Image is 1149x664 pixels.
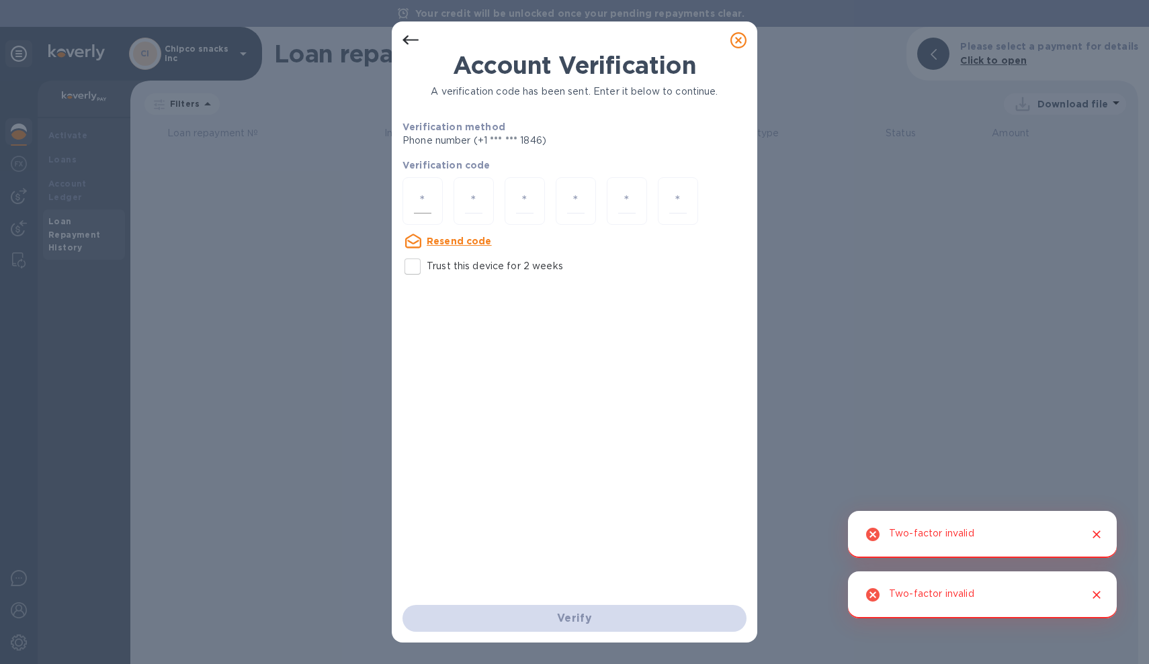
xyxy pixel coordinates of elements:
b: Verification method [402,122,505,132]
p: Phone number (+1 *** *** 1846) [402,134,649,148]
h1: Account Verification [402,51,747,79]
p: Verification code [402,158,747,172]
u: Resend code [427,236,492,246]
p: Trust this device for 2 weeks [427,259,563,273]
button: Close [1088,526,1105,543]
p: A verification code has been sent. Enter it below to continue. [402,85,747,99]
button: Close [1088,586,1105,604]
div: Two-factor invalid [889,582,974,608]
div: Two-factor invalid [889,522,974,547]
